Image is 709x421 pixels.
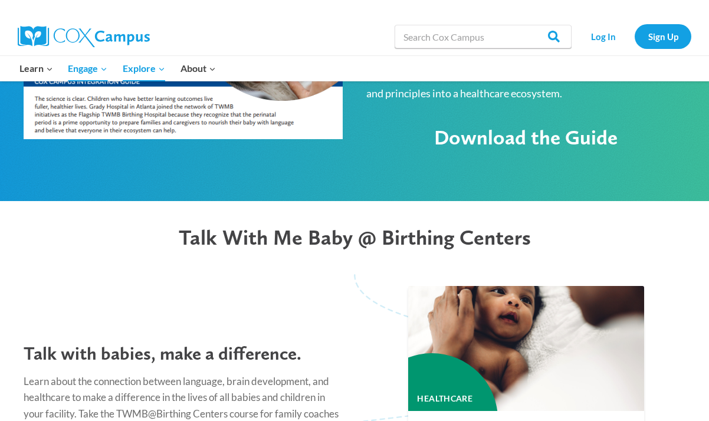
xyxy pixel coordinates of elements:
button: Child menu of Explore [115,56,173,81]
img: Cox Campus [18,26,150,47]
button: Child menu of About [173,56,224,81]
span: Talk with babies, make a difference. [24,342,301,364]
img: Mom-and-Baby-scaled-1.jpg [402,282,650,414]
span: Download the Guide [434,125,618,150]
a: Log In [577,24,629,48]
span: Talk With Me Baby @ Birthing Centers [179,225,531,250]
input: Search Cox Campus [395,25,572,48]
button: Child menu of Engage [61,56,116,81]
nav: Primary Navigation [12,56,223,81]
button: Child menu of Learn [12,56,61,81]
a: Sign Up [635,24,691,48]
nav: Secondary Navigation [577,24,691,48]
a: Download the Guide [403,109,649,166]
